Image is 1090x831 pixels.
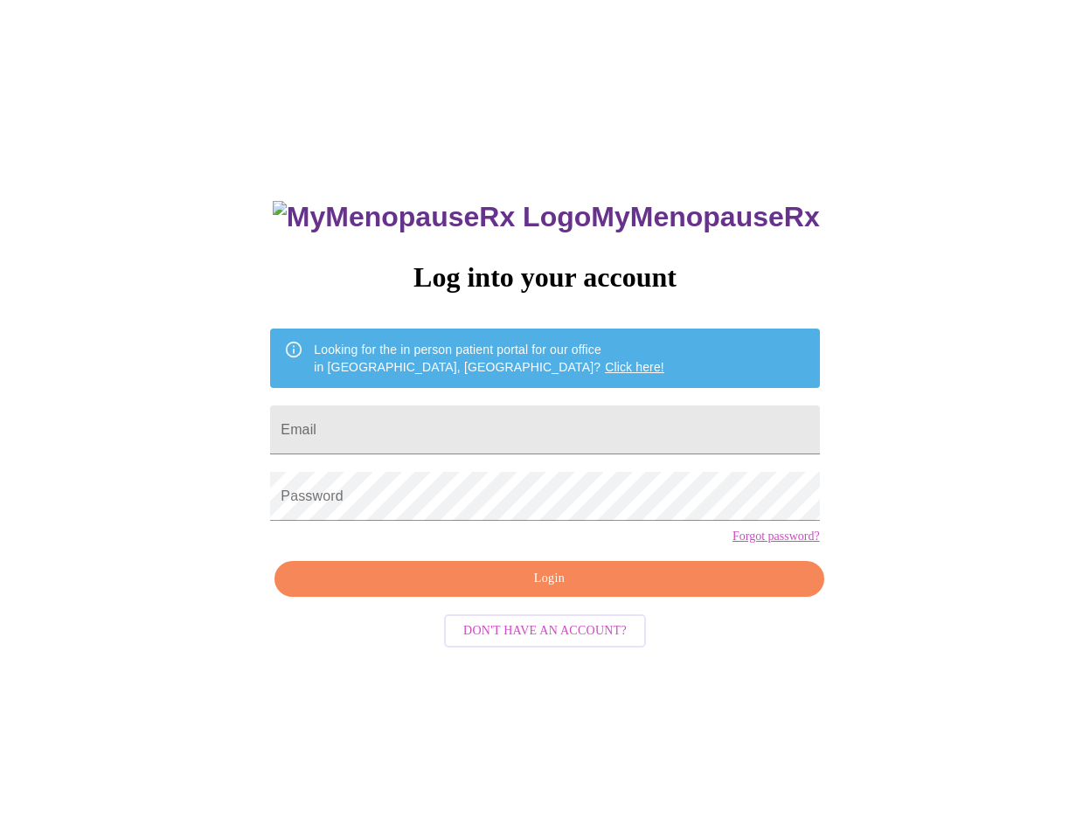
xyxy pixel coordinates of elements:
h3: MyMenopauseRx [273,201,820,233]
button: Login [274,561,823,597]
h3: Log into your account [270,261,819,294]
img: MyMenopauseRx Logo [273,201,591,233]
button: Don't have an account? [444,614,646,648]
a: Forgot password? [732,530,820,544]
a: Don't have an account? [440,622,650,637]
div: Looking for the in person patient portal for our office in [GEOGRAPHIC_DATA], [GEOGRAPHIC_DATA]? [314,334,664,383]
span: Login [295,568,803,590]
a: Click here! [605,360,664,374]
span: Don't have an account? [463,620,627,642]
